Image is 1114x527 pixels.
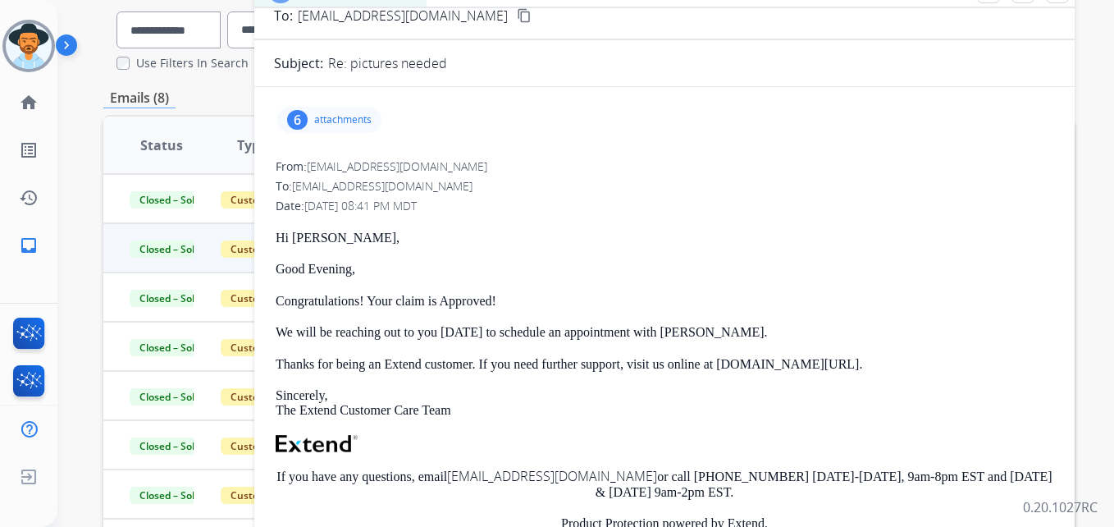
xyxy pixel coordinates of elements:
a: [EMAIL_ADDRESS][DOMAIN_NAME] [447,467,657,485]
p: Thanks for being an Extend customer. If you need further support, visit us online at [DOMAIN_NAME... [276,357,1053,372]
span: Closed – Solved [130,290,221,307]
p: Congratulations! Your claim is Approved! [276,294,1053,309]
mat-icon: inbox [19,236,39,255]
p: Sincerely, The Extend Customer Care Team [276,388,1053,419]
span: [EMAIL_ADDRESS][DOMAIN_NAME] [307,158,487,174]
span: Customer Support [221,388,327,406]
div: Date: [276,198,1053,214]
img: Extend Logo [276,435,358,453]
span: Closed – Solved [130,339,221,356]
p: Re: pictures needed [328,53,447,73]
img: avatar [6,23,52,69]
p: If you have any questions, email or call [PHONE_NUMBER] [DATE]-[DATE], 9am-8pm EST and [DATE] & [... [276,469,1053,500]
span: Closed – Solved [130,388,221,406]
span: Closed – Solved [130,191,221,209]
span: Status [140,135,183,155]
span: [DATE] 08:41 PM MDT [304,198,417,213]
p: attachments [314,113,372,126]
span: Customer Support [221,191,327,209]
p: Emails (8) [103,88,176,108]
mat-icon: list_alt [19,140,39,160]
mat-icon: home [19,93,39,112]
span: Customer Support [221,438,327,455]
span: Closed – Solved [130,438,221,455]
div: 6 [287,110,308,130]
p: To: [274,6,293,25]
span: [EMAIL_ADDRESS][DOMAIN_NAME] [292,178,473,194]
span: Customer Support [221,487,327,504]
span: Closed – Solved [130,487,221,504]
div: From: [276,158,1053,175]
mat-icon: history [19,188,39,208]
span: [EMAIL_ADDRESS][DOMAIN_NAME] [298,6,508,25]
span: Customer Support [221,290,327,307]
p: Hi [PERSON_NAME], [276,231,1053,245]
span: Customer Support [221,241,327,258]
span: Closed – Solved [130,241,221,258]
p: 0.20.1027RC [1023,497,1098,517]
span: Type [237,135,267,155]
label: Use Filters In Search [136,55,249,71]
span: Customer Support [221,339,327,356]
p: We will be reaching out to you [DATE] to schedule an appointment with [PERSON_NAME]. [276,325,1053,340]
p: Good Evening, [276,262,1053,277]
p: Subject: [274,53,323,73]
div: To: [276,178,1053,195]
mat-icon: content_copy [517,8,532,23]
